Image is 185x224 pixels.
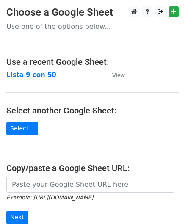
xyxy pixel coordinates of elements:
[6,163,179,173] h4: Copy/paste a Google Sheet URL:
[6,22,179,31] p: Use one of the options below...
[6,71,56,79] a: Lista 9 con 50
[6,6,179,19] h3: Choose a Google Sheet
[6,57,179,67] h4: Use a recent Google Sheet:
[104,71,125,79] a: View
[6,194,93,201] small: Example: [URL][DOMAIN_NAME]
[6,105,179,116] h4: Select another Google Sheet:
[6,122,38,135] a: Select...
[6,211,28,224] input: Next
[6,177,174,193] input: Paste your Google Sheet URL here
[112,72,125,78] small: View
